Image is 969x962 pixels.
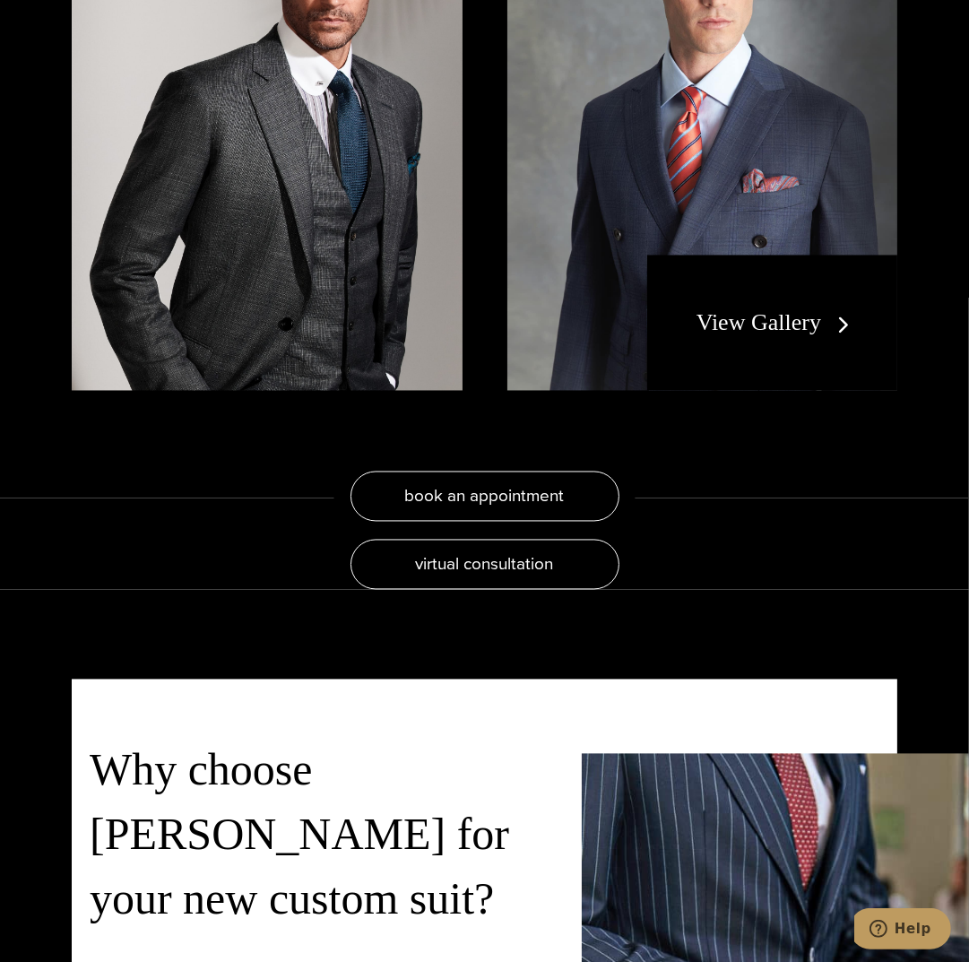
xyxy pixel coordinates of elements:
iframe: Opens a widget where you can chat to one of our agents [854,908,951,953]
span: book an appointment [405,483,565,509]
a: book an appointment [350,472,619,522]
a: View Gallery [696,310,857,336]
span: virtual consultation [416,551,554,577]
a: virtual consultation [350,540,619,590]
h3: Why choose [PERSON_NAME] for your new custom suit? [90,738,564,932]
